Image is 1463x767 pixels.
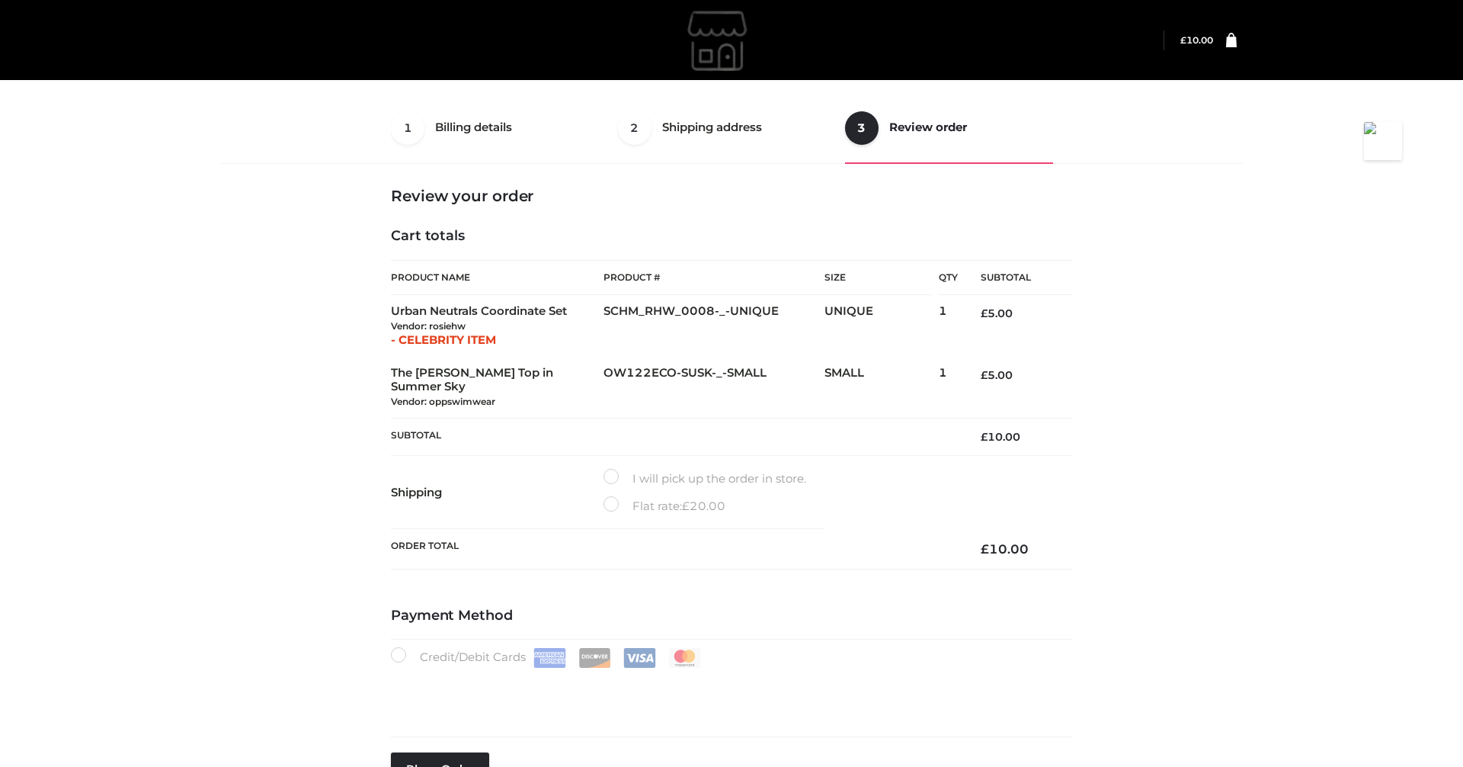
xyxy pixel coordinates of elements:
[388,665,1069,720] iframe: Secure payment input frame
[981,368,1013,382] bdi: 5.00
[1180,34,1213,46] bdi: 10.00
[391,456,603,529] th: Shipping
[668,648,701,668] img: Mastercard
[981,430,988,444] span: £
[391,396,495,407] small: Vendor: oppswimwear
[603,496,725,516] label: Flat rate:
[391,418,958,455] th: Subtotal
[981,306,988,320] span: £
[533,648,566,668] img: Amex
[603,295,824,357] td: SCHM_RHW_0008-_-UNIQUE
[391,647,703,668] label: Credit/Debit Cards
[391,608,1072,624] h4: Payment Method
[391,529,958,570] th: Order Total
[391,320,466,332] small: Vendor: rosiehw
[578,648,611,668] img: Discover
[981,306,1013,320] bdi: 5.00
[824,261,931,295] th: Size
[605,2,834,79] img: rosiehw
[824,295,939,357] td: UNIQUE
[391,187,1072,205] h3: Review your order
[939,357,958,419] td: 1
[603,260,824,295] th: Product #
[981,541,989,557] span: £
[682,499,725,513] bdi: 20.00
[391,228,1072,245] h4: Cart totals
[603,469,806,489] label: I will pick up the order in store.
[981,430,1020,444] bdi: 10.00
[391,357,603,419] td: The [PERSON_NAME] Top in Summer Sky
[939,260,958,295] th: Qty
[939,295,958,357] td: 1
[1180,34,1213,46] a: £10.00
[623,648,656,668] img: Visa
[824,357,939,419] td: SMALL
[981,368,988,382] span: £
[603,357,824,419] td: OW122ECO-SUSK-_-SMALL
[391,295,603,357] td: Urban Neutrals Coordinate Set
[981,541,1029,557] bdi: 10.00
[958,261,1072,295] th: Subtotal
[1180,34,1186,46] span: £
[391,332,496,347] span: - CELEBRITY ITEM
[682,499,690,513] span: £
[391,260,603,295] th: Product Name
